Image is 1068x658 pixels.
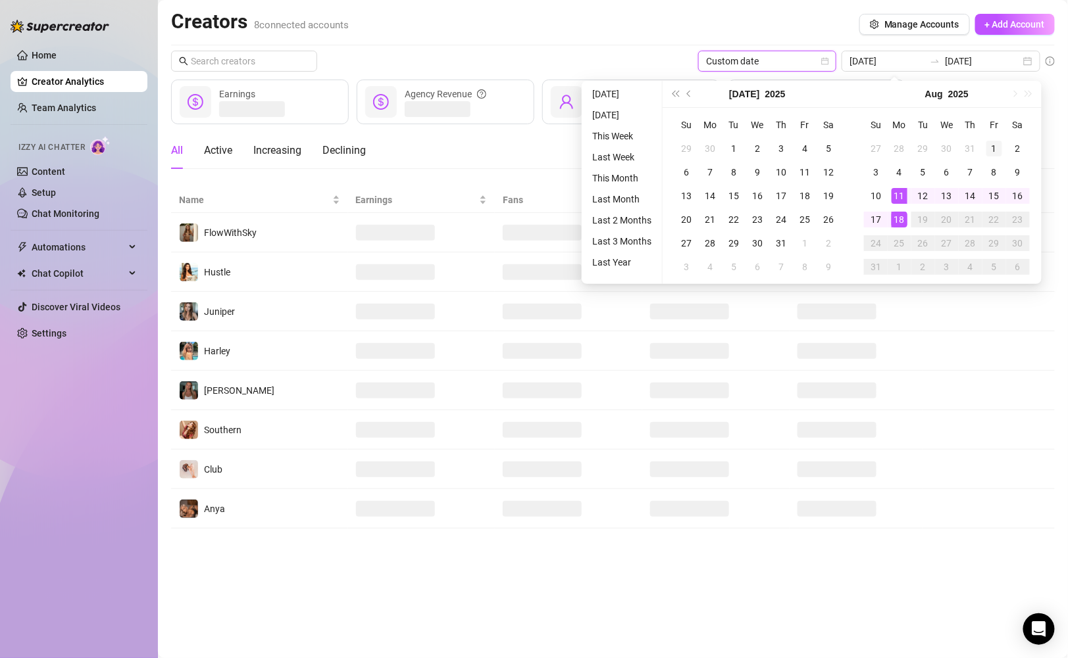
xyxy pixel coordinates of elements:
[1023,613,1055,645] div: Open Intercom Messenger
[698,160,722,184] td: 2025-07-07
[180,263,198,281] img: Hustle
[915,212,931,227] div: 19
[750,212,765,227] div: 23
[674,255,698,279] td: 2025-08-03
[587,149,657,165] li: Last Week
[204,504,225,514] span: Anya
[817,160,840,184] td: 2025-07-12
[817,137,840,160] td: 2025-07-05
[746,208,769,231] td: 2025-07-23
[1010,164,1026,180] div: 9
[204,227,257,238] span: FlowWithSky
[773,188,789,204] div: 17
[356,193,477,207] span: Earnings
[773,141,789,156] div: 3
[746,184,769,208] td: 2025-07-16
[821,212,836,227] div: 26
[678,235,694,251] div: 27
[722,208,746,231] td: 2025-07-22
[559,94,574,110] span: user
[726,212,742,227] div: 22
[797,212,813,227] div: 25
[793,160,817,184] td: 2025-07-11
[348,187,496,213] th: Earnings
[911,208,935,231] td: 2025-08-19
[793,184,817,208] td: 2025-07-18
[32,187,56,198] a: Setup
[959,184,982,208] td: 2025-08-14
[821,57,829,65] span: calendar
[963,235,979,251] div: 28
[939,141,955,156] div: 30
[911,113,935,137] th: Tu
[750,164,765,180] div: 9
[1006,113,1030,137] th: Sa
[702,188,718,204] div: 14
[746,255,769,279] td: 2025-08-06
[726,188,742,204] div: 15
[793,113,817,137] th: Fr
[915,164,931,180] div: 5
[817,113,840,137] th: Sa
[322,143,366,158] div: Declining
[722,255,746,279] td: 2025-08-05
[888,160,911,184] td: 2025-08-04
[935,208,959,231] td: 2025-08-20
[888,208,911,231] td: 2025-08-18
[769,137,793,160] td: 2025-07-03
[868,188,884,204] div: 10
[939,235,955,251] div: 27
[765,81,786,107] button: Choose a year
[892,164,907,180] div: 4
[769,231,793,255] td: 2025-07-31
[773,164,789,180] div: 10
[859,14,970,35] button: Manage Accounts
[1046,57,1055,66] span: info-circle
[864,113,888,137] th: Su
[180,460,198,479] img: Club
[797,188,813,204] div: 18
[726,141,742,156] div: 1
[674,160,698,184] td: 2025-07-06
[817,231,840,255] td: 2025-08-02
[982,160,1006,184] td: 2025-08-08
[915,259,931,275] div: 2
[892,235,907,251] div: 25
[769,160,793,184] td: 2025-07-10
[674,231,698,255] td: 2025-07-27
[750,141,765,156] div: 2
[821,235,836,251] div: 2
[750,259,765,275] div: 6
[587,233,657,249] li: Last 3 Months
[1010,141,1026,156] div: 2
[1006,208,1030,231] td: 2025-08-23
[503,193,624,207] span: Fans
[17,269,26,278] img: Chat Copilot
[888,255,911,279] td: 2025-09-01
[892,141,907,156] div: 28
[821,259,836,275] div: 9
[32,50,57,60] a: Home
[253,143,301,158] div: Increasing
[868,235,884,251] div: 24
[702,164,718,180] div: 7
[769,255,793,279] td: 2025-08-07
[11,20,109,33] img: logo-BBDzfeDw.svg
[90,136,111,155] img: AI Chatter
[726,164,742,180] div: 8
[935,113,959,137] th: We
[678,164,694,180] div: 6
[204,143,232,158] div: Active
[204,346,230,356] span: Harley
[959,208,982,231] td: 2025-08-21
[821,164,836,180] div: 12
[1006,255,1030,279] td: 2025-09-06
[678,188,694,204] div: 13
[204,425,242,435] span: Southern
[793,255,817,279] td: 2025-08-08
[911,231,935,255] td: 2025-08-26
[930,56,940,66] span: swap-right
[1010,235,1026,251] div: 30
[850,54,925,68] input: Start date
[911,184,935,208] td: 2025-08-12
